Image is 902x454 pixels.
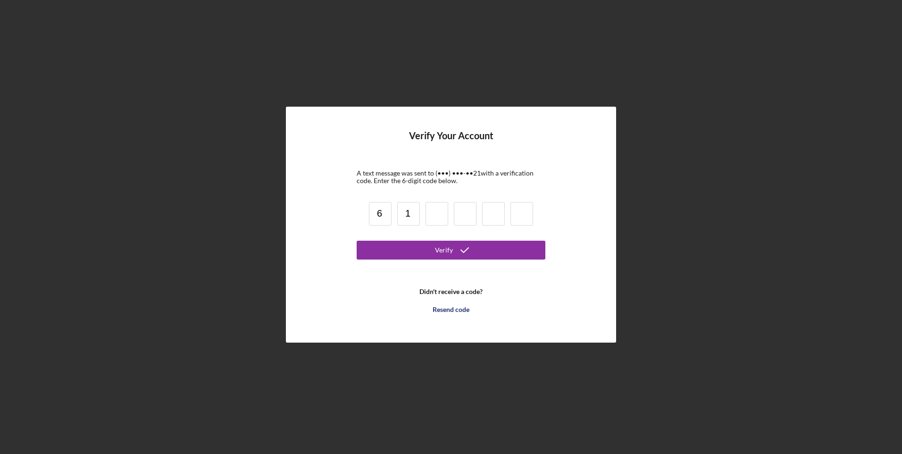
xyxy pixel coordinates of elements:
div: Resend code [433,300,469,319]
div: A text message was sent to (•••) •••-•• 21 with a verification code. Enter the 6-digit code below. [357,169,545,185]
div: Verify [435,241,453,260]
h4: Verify Your Account [409,130,493,155]
button: Verify [357,241,545,260]
b: Didn't receive a code? [419,288,483,295]
button: Resend code [357,300,545,319]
